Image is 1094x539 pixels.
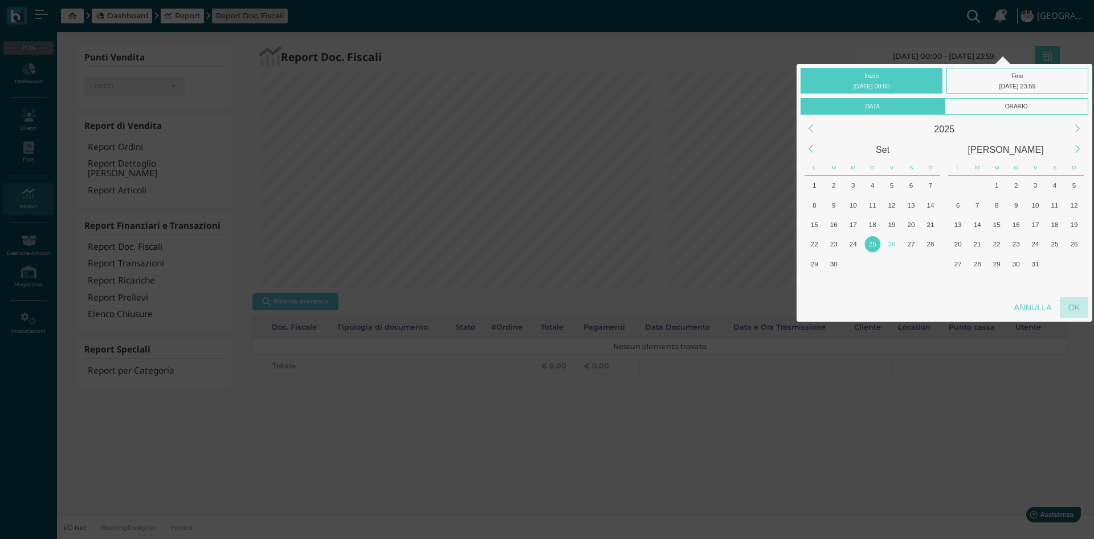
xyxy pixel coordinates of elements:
[948,215,968,234] div: Lunedì, Ottobre 13
[901,254,921,273] div: Sabato, Ottobre 4
[863,195,882,214] div: Giovedì, Settembre 11
[921,254,940,273] div: Domenica, Ottobre 5
[1006,160,1026,176] div: Giovedì
[903,177,919,193] div: 6
[824,234,843,254] div: Martedì, Settembre 23
[989,236,1005,252] div: 22
[901,160,921,176] div: Sabato
[1047,177,1062,193] div: 4
[1028,217,1043,232] div: 17
[846,177,861,193] div: 3
[903,197,919,213] div: 13
[989,256,1005,271] div: 29
[970,217,985,232] div: 14
[826,197,842,213] div: 9
[921,160,940,176] div: Domenica
[1009,177,1024,193] div: 2
[824,160,843,176] div: Martedì
[807,256,822,271] div: 29
[801,98,944,115] div: Data
[1026,215,1045,234] div: Venerdì, Ottobre 17
[1009,236,1024,252] div: 23
[1066,217,1081,232] div: 19
[843,254,863,273] div: Mercoledì, Ottobre 1
[863,234,882,254] div: Giovedì, Settembre 25
[1066,137,1090,161] div: Next Month
[946,68,1088,94] div: Fine
[1066,177,1081,193] div: 5
[922,236,938,252] div: 28
[968,160,987,176] div: Martedì
[826,177,842,193] div: 2
[1045,234,1064,254] div: Sabato, Ottobre 25
[807,177,822,193] div: 1
[987,254,1006,273] div: Mercoledì, Ottobre 29
[824,274,843,293] div: Martedì, Ottobre 7
[805,195,824,214] div: Lunedì, Settembre 8
[1064,195,1084,214] div: Domenica, Ottobre 12
[805,234,824,254] div: Lunedì, Settembre 22
[1026,234,1045,254] div: Venerdì, Ottobre 24
[1045,195,1064,214] div: Sabato, Ottobre 11
[884,197,900,213] div: 12
[821,139,944,160] div: Settembre
[824,176,843,195] div: Martedì, Settembre 2
[903,236,919,252] div: 27
[801,68,942,94] div: Inizio
[989,177,1005,193] div: 1
[921,176,940,195] div: Domenica, Settembre 7
[987,215,1006,234] div: Mercoledì, Ottobre 15
[1045,160,1064,176] div: Sabato
[803,81,940,91] div: [DATE] 00:00
[884,236,900,252] div: 26
[921,215,940,234] div: Domenica, Settembre 21
[1047,217,1062,232] div: 18
[968,274,987,293] div: Martedì, Novembre 4
[950,197,966,213] div: 6
[884,177,900,193] div: 5
[863,215,882,234] div: Giovedì, Settembre 18
[865,236,880,252] div: 25
[970,197,985,213] div: 7
[805,176,824,195] div: Lunedì, Settembre 1
[1026,160,1045,176] div: Venerdì
[987,234,1006,254] div: Mercoledì, Ottobre 22
[921,274,940,293] div: Domenica, Ottobre 12
[865,197,880,213] div: 11
[1066,197,1081,213] div: 12
[843,160,863,176] div: Mercoledì
[824,254,843,273] div: Martedì, Settembre 30
[843,274,863,293] div: Mercoledì, Ottobre 8
[1064,254,1084,273] div: Domenica, Novembre 2
[884,217,900,232] div: 19
[989,217,1005,232] div: 15
[1026,176,1045,195] div: Venerdì, Ottobre 3
[805,215,824,234] div: Lunedì, Settembre 15
[882,176,901,195] div: Venerdì, Settembre 5
[843,195,863,214] div: Mercoledì, Settembre 10
[799,116,823,141] div: Previous Year
[826,236,842,252] div: 23
[1064,176,1084,195] div: Domenica, Ottobre 5
[1045,254,1064,273] div: Sabato, Novembre 1
[1009,217,1024,232] div: 16
[843,234,863,254] div: Mercoledì, Settembre 24
[843,176,863,195] div: Mercoledì, Settembre 3
[1028,177,1043,193] div: 3
[948,274,968,293] div: Lunedì, Novembre 3
[1006,195,1026,214] div: Giovedì, Ottobre 9
[882,234,901,254] div: Oggi, Venerdì, Settembre 26
[1047,236,1062,252] div: 25
[1060,297,1088,318] div: OK
[1064,234,1084,254] div: Domenica, Ottobre 26
[826,256,842,271] div: 30
[948,195,968,214] div: Lunedì, Ottobre 6
[968,254,987,273] div: Martedì, Ottobre 28
[1006,176,1026,195] div: Giovedì, Ottobre 2
[799,137,823,161] div: Previous Month
[1064,215,1084,234] div: Domenica, Ottobre 19
[948,254,968,273] div: Lunedì, Ottobre 27
[1064,274,1084,293] div: Domenica, Novembre 9
[1006,215,1026,234] div: Giovedì, Ottobre 16
[1028,236,1043,252] div: 24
